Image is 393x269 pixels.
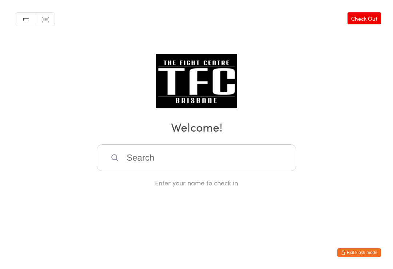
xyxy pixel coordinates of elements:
button: Exit kiosk mode [337,248,381,257]
img: The Fight Centre Brisbane [156,54,238,108]
a: Check Out [348,12,381,24]
div: Enter your name to check in [97,178,296,187]
h2: Welcome! [7,119,386,135]
input: Search [97,144,296,171]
